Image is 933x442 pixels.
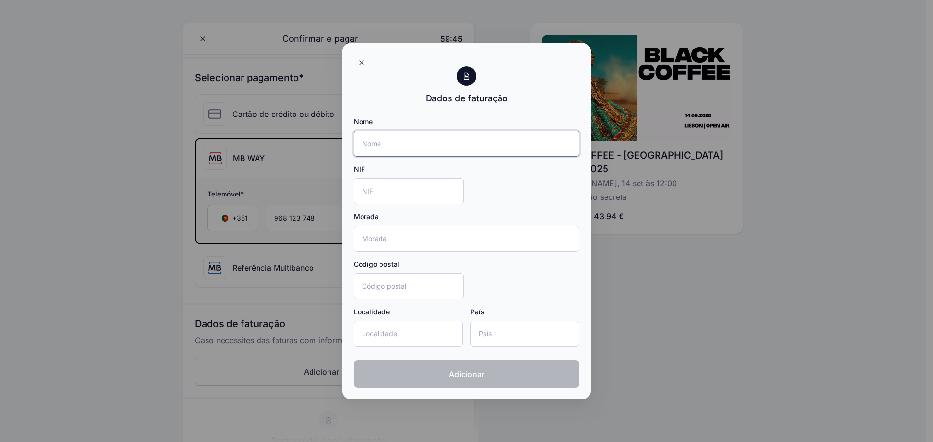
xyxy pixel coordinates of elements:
input: País [470,321,579,347]
div: Dados de faturação [426,92,508,105]
button: Adicionar [354,360,579,388]
span: Adicionar [449,368,484,380]
label: Nome [354,117,373,127]
label: NIF [354,164,365,174]
input: Código postal [354,273,464,299]
input: Localidade [354,321,463,347]
label: Morada [354,212,379,222]
input: Morada [354,226,579,252]
input: NIF [354,178,464,204]
label: Localidade [354,307,390,317]
label: País [470,307,484,317]
label: Código postal [354,260,399,269]
input: Nome [354,131,579,157]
